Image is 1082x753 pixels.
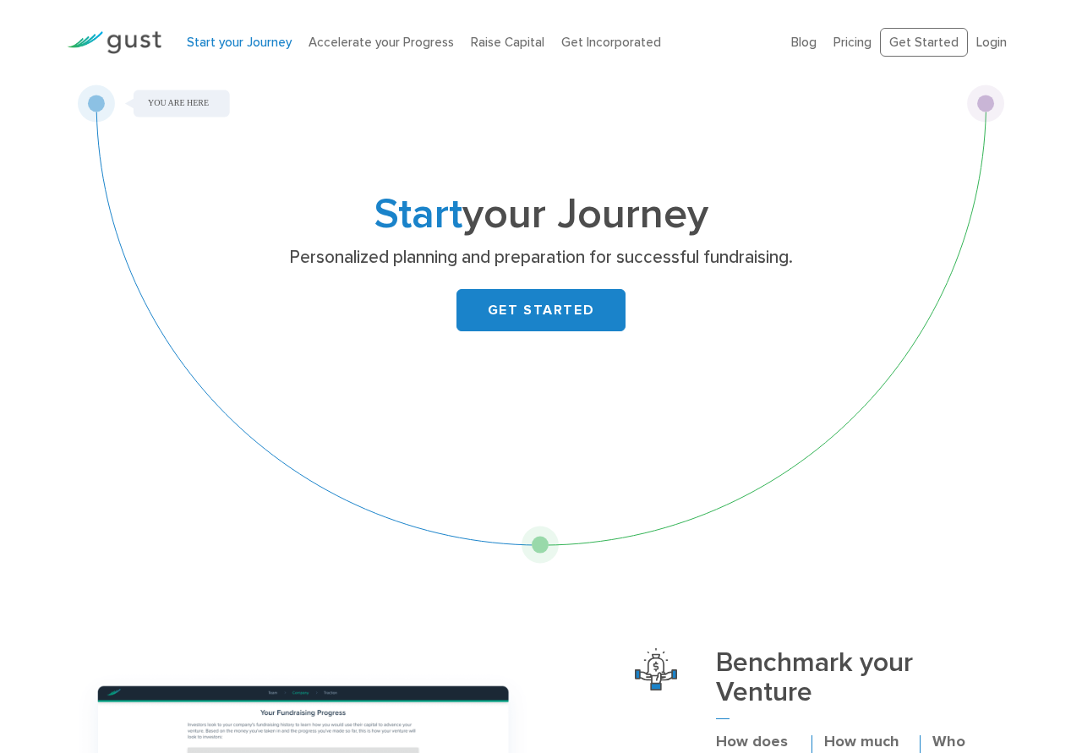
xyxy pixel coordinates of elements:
a: Blog [791,35,817,50]
a: Accelerate your Progress [309,35,454,50]
span: Start [374,189,462,239]
p: Personalized planning and preparation for successful fundraising. [214,246,869,270]
a: Raise Capital [471,35,544,50]
img: Benchmark Your Venture [635,648,677,690]
a: GET STARTED [456,289,626,331]
a: Get Incorporated [561,35,661,50]
a: Login [976,35,1007,50]
a: Pricing [833,35,872,50]
a: Get Started [880,28,968,57]
a: Start your Journey [187,35,292,50]
h1: your Journey [207,195,875,234]
h3: Benchmark your Venture [716,648,1015,719]
img: Gust Logo [67,31,161,54]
